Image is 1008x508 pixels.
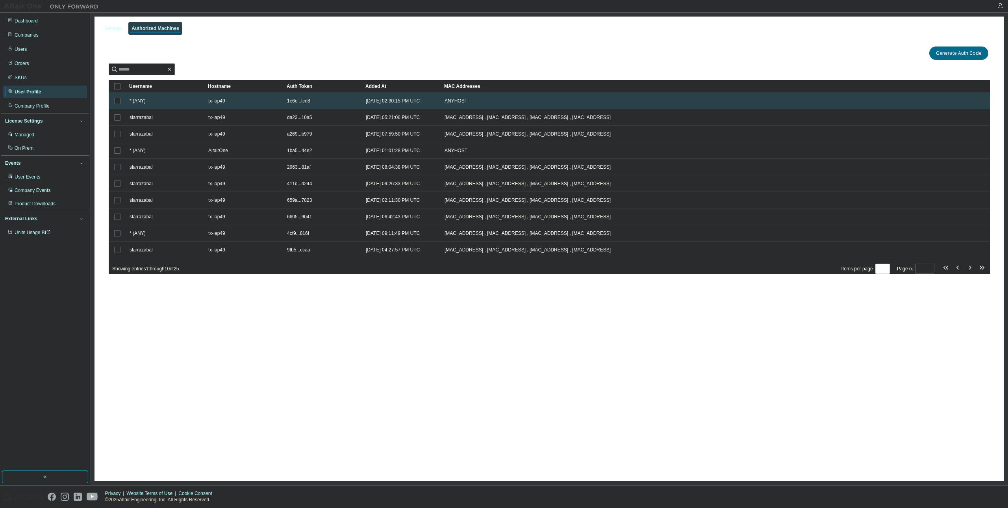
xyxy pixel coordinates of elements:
[445,131,611,137] span: [MAC_ADDRESS] , [MAC_ADDRESS] , [MAC_ADDRESS] , [MAC_ADDRESS]
[445,98,467,104] span: ANYHOST
[109,49,200,58] span: Authorized Machines (25)
[208,230,225,236] span: tx-lap49
[366,98,420,104] span: [DATE] 02:30:15 PM UTC
[104,25,121,32] div: Settings
[208,114,225,121] span: tx-lap49
[208,214,225,220] span: tx-lap49
[366,247,420,253] span: [DATE] 04:27:57 PM UTC
[445,197,611,203] span: [MAC_ADDRESS] , [MAC_ADDRESS] , [MAC_ADDRESS] , [MAC_ADDRESS]
[61,493,69,501] img: instagram.svg
[178,490,217,497] div: Cookie Consent
[445,180,611,187] span: [MAC_ADDRESS] , [MAC_ADDRESS] , [MAC_ADDRESS] , [MAC_ADDRESS]
[365,80,438,93] div: Added At
[132,25,179,32] div: Authorized Machines
[287,230,309,236] span: 4cf9...816f
[897,264,934,274] span: Page n.
[366,214,420,220] span: [DATE] 06:42:43 PM UTC
[5,118,43,124] div: License Settings
[130,164,153,170] span: slarrazabal
[15,132,34,138] div: Managed
[105,497,217,503] p: © 2025 Altair Engineering, Inc. All Rights Reserved.
[287,197,312,203] span: 659a...7823
[130,114,153,121] span: slarrazabal
[15,230,51,235] span: Units Usage BI
[287,164,311,170] span: 2963...81af
[445,214,611,220] span: [MAC_ADDRESS] , [MAC_ADDRESS] , [MAC_ADDRESS] , [MAC_ADDRESS]
[366,131,420,137] span: [DATE] 07:59:50 PM UTC
[287,247,310,253] span: 9fb5...ccaa
[130,197,153,203] span: slarrazabal
[208,131,225,137] span: tx-lap49
[208,180,225,187] span: tx-lap49
[130,247,153,253] span: slarrazabal
[15,103,50,109] div: Company Profile
[15,46,27,52] div: Users
[366,230,420,236] span: [DATE] 09:11:49 PM UTC
[366,147,420,154] span: [DATE] 01:01:28 PM UTC
[15,174,40,180] div: User Events
[87,493,98,501] img: youtube.svg
[208,197,225,203] span: tx-lap49
[130,214,153,220] span: slarrazabal
[287,147,312,154] span: 1ba5...44e2
[4,2,102,10] img: Altair One
[877,266,888,272] button: 10
[5,216,37,222] div: External Links
[366,180,420,187] span: [DATE] 09:26:33 PM UTC
[15,187,50,194] div: Company Events
[444,80,907,93] div: MAC Addresses
[287,114,312,121] span: da23...10a5
[287,80,359,93] div: Auth Token
[445,147,467,154] span: ANYHOST
[208,80,280,93] div: Hostname
[366,114,420,121] span: [DATE] 05:21:06 PM UTC
[841,264,890,274] span: Items per page
[445,114,611,121] span: [MAC_ADDRESS] , [MAC_ADDRESS] , [MAC_ADDRESS] , [MAC_ADDRESS]
[130,180,153,187] span: slarrazabal
[15,89,41,95] div: User Profile
[129,80,202,93] div: Username
[15,145,33,151] div: On Prem
[208,247,225,253] span: tx-lap49
[366,197,420,203] span: [DATE] 02:11:30 PM UTC
[208,98,225,104] span: tx-lap49
[287,180,312,187] span: 411d...d244
[15,32,39,38] div: Companies
[130,131,153,137] span: slarrazabal
[445,230,611,236] span: [MAC_ADDRESS] , [MAC_ADDRESS] , [MAC_ADDRESS] , [MAC_ADDRESS]
[445,164,611,170] span: [MAC_ADDRESS] , [MAC_ADDRESS] , [MAC_ADDRESS] , [MAC_ADDRESS]
[929,47,988,60] button: Generate Auth Code
[15,60,29,67] div: Orders
[15,201,56,207] div: Product Downloads
[126,490,178,497] div: Website Terms of Use
[208,147,228,154] span: AltairOne
[208,164,225,170] span: tx-lap49
[130,98,146,104] span: * (ANY)
[445,247,611,253] span: [MAC_ADDRESS] , [MAC_ADDRESS] , [MAC_ADDRESS] , [MAC_ADDRESS]
[15,74,27,81] div: SKUs
[287,131,312,137] span: a269...b979
[74,493,82,501] img: linkedin.svg
[5,160,20,166] div: Events
[287,98,310,104] span: 1e6c...fcd8
[105,490,126,497] div: Privacy
[48,493,56,501] img: facebook.svg
[130,230,146,236] span: * (ANY)
[287,214,312,220] span: 6605...9041
[15,18,38,24] div: Dashboard
[112,266,179,272] span: Showing entries 1 through 10 of 25
[2,493,43,501] img: altair_logo.svg
[130,147,146,154] span: * (ANY)
[366,164,420,170] span: [DATE] 08:04:38 PM UTC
